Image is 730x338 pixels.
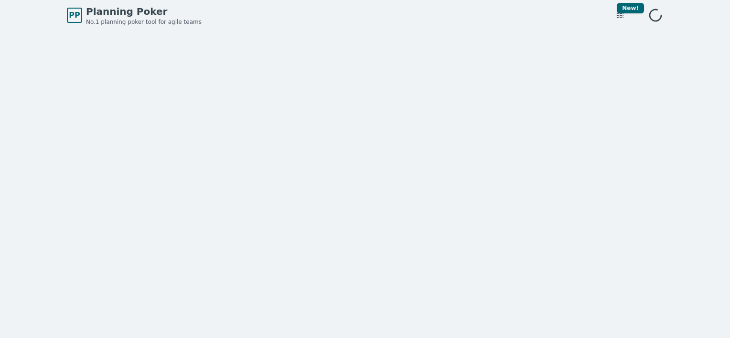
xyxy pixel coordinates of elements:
div: New! [617,3,644,13]
a: PPPlanning PokerNo.1 planning poker tool for agile teams [67,5,202,26]
button: New! [612,7,629,24]
span: No.1 planning poker tool for agile teams [86,18,202,26]
span: Planning Poker [86,5,202,18]
span: PP [69,10,80,21]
